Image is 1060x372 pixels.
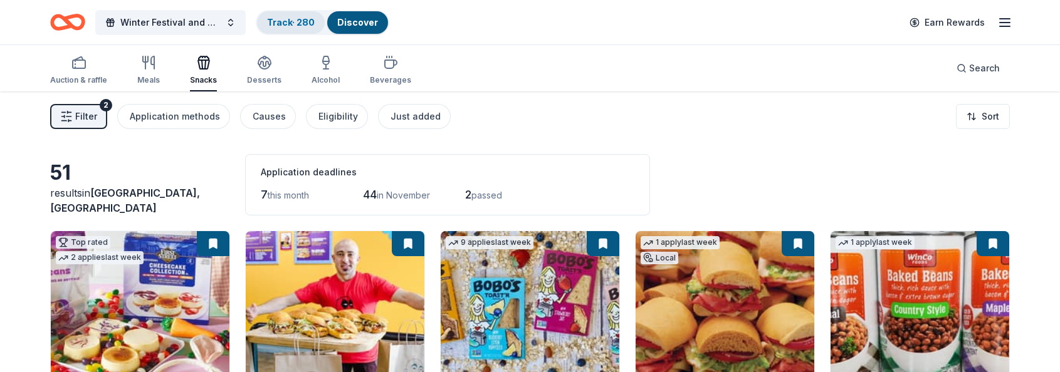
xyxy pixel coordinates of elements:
[50,104,107,129] button: Filter2
[130,109,220,124] div: Application methods
[391,109,441,124] div: Just added
[50,185,230,215] div: results
[50,75,107,85] div: Auction & raffle
[137,50,160,91] button: Meals
[50,50,107,91] button: Auction & raffle
[50,187,200,214] span: in
[100,99,112,111] div: 2
[378,104,451,129] button: Just added
[75,109,97,124] span: Filter
[836,236,915,249] div: 1 apply last week
[253,109,286,124] div: Causes
[471,190,502,200] span: passed
[337,17,378,28] a: Discover
[641,252,678,264] div: Local
[312,75,340,85] div: Alcohol
[120,15,221,30] span: Winter Festival and Silent Auction
[247,75,281,85] div: Desserts
[240,104,296,129] button: Causes
[641,236,720,249] div: 1 apply last week
[956,104,1010,129] button: Sort
[312,50,340,91] button: Alcohol
[267,17,315,28] a: Track· 280
[56,236,110,249] div: Top rated
[446,236,533,249] div: 9 applies last week
[50,187,200,214] span: [GEOGRAPHIC_DATA], [GEOGRAPHIC_DATA]
[190,50,217,91] button: Snacks
[465,188,471,201] span: 2
[318,109,358,124] div: Eligibility
[247,50,281,91] button: Desserts
[377,190,430,200] span: in November
[370,75,411,85] div: Beverages
[902,11,992,34] a: Earn Rewards
[137,75,160,85] div: Meals
[256,10,389,35] button: Track· 280Discover
[268,190,309,200] span: this month
[982,109,999,124] span: Sort
[370,50,411,91] button: Beverages
[261,188,268,201] span: 7
[306,104,368,129] button: Eligibility
[95,10,246,35] button: Winter Festival and Silent Auction
[969,61,1000,76] span: Search
[117,104,230,129] button: Application methods
[261,165,634,180] div: Application deadlines
[190,75,217,85] div: Snacks
[363,188,377,201] span: 44
[947,56,1010,81] button: Search
[50,8,85,37] a: Home
[56,251,144,264] div: 2 applies last week
[50,160,230,185] div: 51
